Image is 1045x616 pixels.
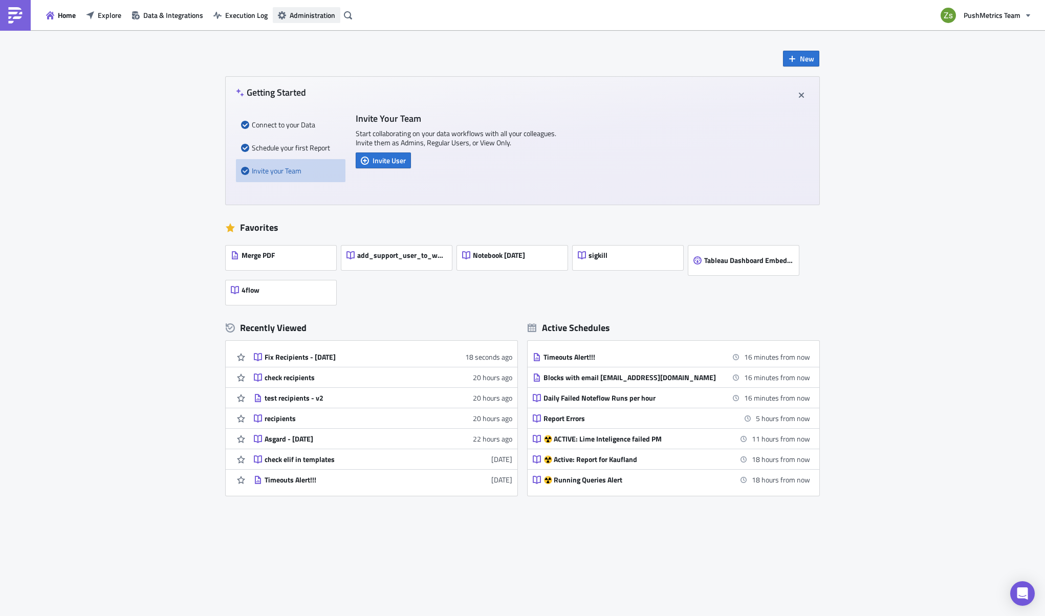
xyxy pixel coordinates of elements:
span: Home [58,10,76,20]
div: Active Schedules [528,331,610,343]
time: 2025-08-22 14:00 [744,381,810,392]
h4: Invite Your Team [356,113,560,124]
time: 2025-08-22 14:00 [744,361,810,371]
span: add_support_user_to_workspace [357,251,446,260]
span: Administration [290,10,335,20]
time: 2025-08-23 01:00 [752,443,810,453]
div: Invite your Team [241,159,340,182]
div: Blocks with email [EMAIL_ADDRESS][DOMAIN_NAME] [543,382,723,391]
div: Timeouts Alert!!! [543,362,723,371]
time: 2025-08-22T10:43:24Z [465,361,512,371]
a: ☢️ Active: Report for Kaufland18 hours from now [533,458,810,478]
button: Invite User [356,152,411,168]
a: Timeouts Alert!!!16 minutes from now [533,356,810,376]
div: Schedule your first Report [241,136,340,159]
a: ☢️ ACTIVE: Lime Inteligence failed PM11 hours from now [533,438,810,458]
div: Recently Viewed [226,329,517,345]
a: add_support_user_to_workspace [341,240,457,284]
a: check recipients20 hours ago [254,377,512,397]
a: Asgard - [DATE]22 hours ago [254,438,512,458]
span: New [800,53,814,64]
div: Timeouts Alert!!! [265,485,444,494]
img: PushMetrics [7,7,24,24]
span: Notebook [DATE] [473,251,525,260]
div: Open Intercom Messenger [1010,581,1035,606]
div: Asgard - [DATE] [265,444,444,453]
button: PushMetrics Team [934,4,1037,27]
time: 2025-08-20T14:41:34Z [491,483,512,494]
div: ☢️ ACTIVE: Lime Inteligence failed PM [543,444,723,453]
a: test recipients - v220 hours ago [254,397,512,417]
time: 2025-08-22 19:00 [756,422,810,433]
a: 4flow [226,284,341,314]
a: ☢️ Running Queries Alert18 hours from now [533,479,810,499]
div: recipients [265,423,444,432]
img: Avatar [940,7,957,24]
span: 4flow [242,295,259,304]
div: Fix Recipients - [DATE] [265,362,444,371]
a: Notebook [DATE] [457,240,573,284]
time: 2025-08-21T12:34:50Z [473,443,512,453]
img: Thumbnail Preview [693,251,794,260]
span: Invite User [373,155,406,166]
div: Favorites [226,220,819,235]
div: check elif in templates [265,464,444,473]
a: Merge PDF [226,240,341,284]
button: New [783,51,819,67]
span: Tableau Dashboard Embed [DATE] [704,265,793,274]
div: Report Errors [543,423,723,432]
div: ☢️ Running Queries Alert [543,485,723,494]
a: Fix Recipients - [DATE]18 seconds ago [254,356,512,376]
button: Explore [81,7,126,23]
a: Timeouts Alert!!![DATE] [254,479,512,499]
button: Home [41,7,81,23]
span: sigkill [589,251,607,260]
a: Blocks with email [EMAIL_ADDRESS][DOMAIN_NAME]16 minutes from now [533,377,810,397]
time: 2025-08-23 08:00 [752,483,810,494]
a: Daily Failed Noteflow Runs per hour16 minutes from now [533,397,810,417]
button: Execution Log [208,7,273,23]
div: check recipients [265,382,444,391]
span: PushMetrics Team [964,10,1020,20]
span: Execution Log [225,10,268,20]
a: sigkill [573,240,688,284]
time: 2025-08-22 14:00 [744,402,810,412]
div: ☢️ Active: Report for Kaufland [543,464,723,473]
div: test recipients - v2 [265,403,444,412]
time: 2025-08-20T20:07:12Z [491,463,512,474]
a: Report Errors5 hours from now [533,417,810,437]
div: Connect to your Data [241,113,340,136]
div: Daily Failed Noteflow Runs per hour [543,403,723,412]
time: 2025-08-23 08:00 [752,463,810,474]
a: check elif in templates[DATE] [254,458,512,478]
p: Start collaborating on your data workflows with all your colleagues. Invite them as Admins, Regul... [356,129,560,147]
time: 2025-08-21T15:05:55Z [473,422,512,433]
span: Explore [98,10,121,20]
span: Data & Integrations [143,10,203,20]
a: Thumbnail PreviewTableau Dashboard Embed [DATE] [688,240,804,284]
h4: Getting Started [236,87,306,98]
time: 2025-08-21T15:06:14Z [473,402,512,412]
a: recipients20 hours ago [254,417,512,437]
button: Data & Integrations [126,7,208,23]
time: 2025-08-21T15:07:01Z [473,381,512,392]
span: Merge PDF [242,251,275,260]
button: Administration [273,7,340,23]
